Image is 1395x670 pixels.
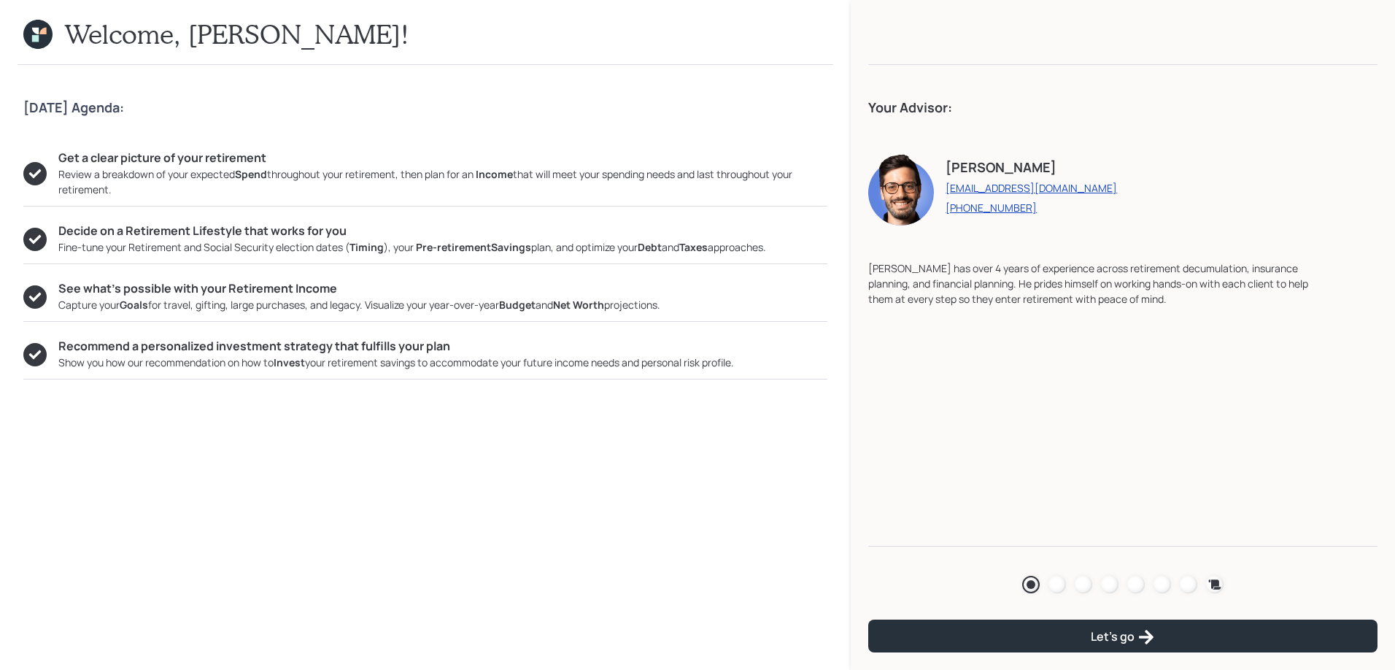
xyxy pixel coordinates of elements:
[58,151,827,165] h5: Get a clear picture of your retirement
[58,239,766,255] div: Fine-tune your Retirement and Social Security election dates ( ), your plan, and optimize your an...
[1091,628,1155,646] div: Let's go
[416,240,491,254] b: Pre-retirement
[553,298,604,312] b: Net Worth
[868,100,1377,116] h4: Your Advisor:
[23,100,827,116] h4: [DATE] Agenda:
[349,240,384,254] b: Timing
[58,355,734,370] div: Show you how our recommendation on how to your retirement savings to accommodate your future inco...
[64,18,409,50] h1: Welcome, [PERSON_NAME]!
[868,153,934,226] img: sami-boghos-headshot.png
[679,240,708,254] b: Taxes
[946,160,1117,176] h4: [PERSON_NAME]
[868,261,1319,307] div: [PERSON_NAME] has over 4 years of experience across retirement decumulation, insurance planning, ...
[499,298,536,312] b: Budget
[235,167,267,181] b: Spend
[274,355,305,369] b: Invest
[946,201,1117,215] a: [PHONE_NUMBER]
[58,297,660,312] div: Capture your for travel, gifting, large purchases, and legacy. Visualize your year-over-year and ...
[491,240,531,254] b: Savings
[58,224,766,238] h5: Decide on a Retirement Lifestyle that works for you
[58,166,827,197] div: Review a breakdown of your expected throughout your retirement, then plan for an that will meet y...
[120,298,148,312] b: Goals
[638,240,662,254] b: Debt
[58,339,734,353] h5: Recommend a personalized investment strategy that fulfills your plan
[476,167,513,181] b: Income
[868,620,1377,652] button: Let's go
[946,181,1117,195] a: [EMAIL_ADDRESS][DOMAIN_NAME]
[58,282,660,296] h5: See what’s possible with your Retirement Income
